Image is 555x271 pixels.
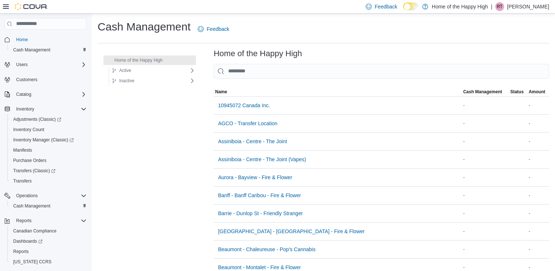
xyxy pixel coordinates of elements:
span: Assiniboia - Centre - The Joint (Vapes) [218,156,306,163]
a: Inventory Manager (Classic) [10,135,77,144]
div: - [527,137,549,146]
span: Purchase Orders [13,158,47,163]
span: Cash Management [13,203,50,209]
button: AGCO - Transfer Location [215,116,280,131]
span: Operations [16,193,38,199]
span: Reports [13,249,29,254]
span: Users [13,60,87,69]
a: [US_STATE] CCRS [10,257,54,266]
span: Manifests [13,147,32,153]
img: Cova [15,3,48,10]
button: Status [509,87,527,96]
button: Manifests [7,145,90,155]
span: Users [16,62,28,68]
button: 10945072 Canada Inc. [215,98,273,113]
span: Assiniboia - Centre - The Joint [218,138,287,145]
span: Reports [13,216,87,225]
a: Purchase Orders [10,156,50,165]
span: Canadian Compliance [10,227,87,235]
span: Adjustments (Classic) [13,116,61,122]
span: Transfers (Classic) [10,166,87,175]
h1: Cash Management [98,19,190,34]
button: Customers [1,74,90,85]
div: - [462,245,509,254]
p: | [491,2,492,11]
span: Cash Management [10,202,87,210]
span: Status [510,89,524,95]
span: Beaumont - Chaleureuse - Pop's Cannabis [218,246,315,253]
button: Catalog [13,90,34,99]
div: - [462,155,509,164]
div: - [527,191,549,200]
span: Inventory Count [13,127,44,133]
input: This is a search bar. As you type, the results lower in the page will automatically filter. [213,64,549,79]
a: Cash Management [10,202,53,210]
span: Transfers (Classic) [13,168,55,174]
span: Purchase Orders [10,156,87,165]
span: Canadian Compliance [13,228,56,234]
a: Home [13,35,31,44]
span: Amount [529,89,545,95]
button: Assiniboia - Centre - The Joint (Vapes) [215,152,309,167]
div: - [462,101,509,110]
span: Cash Management [463,89,502,95]
button: Canadian Compliance [7,226,90,236]
span: Customers [13,75,87,84]
span: Banff - Banff Caribou - Fire & Flower [218,192,301,199]
span: [US_STATE] CCRS [13,259,51,265]
div: - [527,209,549,218]
button: Inventory Count [7,124,90,135]
button: Inventory [13,105,37,113]
a: Transfers [10,177,34,185]
button: Transfers [7,176,90,186]
div: - [462,137,509,146]
span: Transfers [10,177,87,185]
a: Transfers (Classic) [10,166,58,175]
a: Canadian Compliance [10,227,59,235]
a: Reports [10,247,32,256]
span: RT [497,2,503,11]
a: Inventory Manager (Classic) [7,135,90,145]
a: Manifests [10,146,35,155]
div: Rajwinder Toor [495,2,504,11]
span: 10945072 Canada Inc. [218,102,270,109]
span: Cash Management [13,47,50,53]
span: Transfers [13,178,32,184]
a: Adjustments (Classic) [10,115,64,124]
input: Dark Mode [403,3,419,10]
span: Beaumont - Montalet - Fire & Flower [218,264,301,271]
button: Assiniboia - Centre - The Joint [215,134,290,149]
span: Inventory [13,105,87,113]
span: Inventory Count [10,125,87,134]
div: - [527,119,549,128]
button: Cash Management [7,201,90,211]
span: Dashboards [13,238,43,244]
span: Cash Management [10,46,87,54]
div: - [527,227,549,236]
span: Washington CCRS [10,257,87,266]
span: Reports [16,218,32,224]
span: Inventory Manager (Classic) [10,135,87,144]
button: Inactive [109,76,137,85]
button: Purchase Orders [7,155,90,166]
span: Inactive [119,78,134,84]
button: Catalog [1,89,90,100]
button: Operations [13,191,41,200]
span: Catalog [16,91,31,97]
span: Home [13,35,87,44]
span: Operations [13,191,87,200]
button: Barrie - Dunlop St - Friendly Stranger [215,206,306,221]
button: Active [109,66,134,75]
a: Transfers (Classic) [7,166,90,176]
button: Banff - Banff Caribou - Fire & Flower [215,188,304,203]
a: Dashboards [10,237,45,246]
button: Cash Management [462,87,509,96]
span: Catalog [13,90,87,99]
button: Operations [1,191,90,201]
span: Home [16,37,28,43]
span: Name [215,89,227,95]
button: Beaumont - Chaleureuse - Pop's Cannabis [215,242,318,257]
span: Feedback [375,3,397,10]
span: Manifests [10,146,87,155]
button: Reports [7,246,90,257]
